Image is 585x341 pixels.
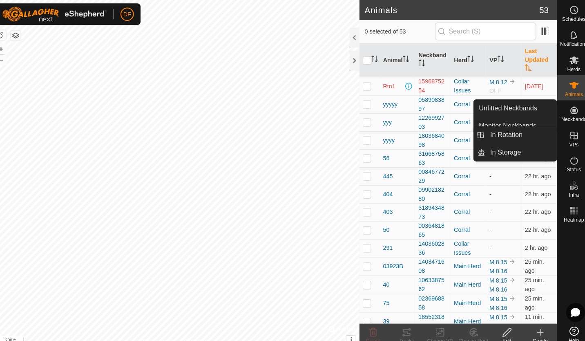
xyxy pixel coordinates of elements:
span: 56 [382,150,389,159]
div: 1063387562 [417,270,445,287]
a: Privacy Policy [147,330,178,338]
div: 1803684098 [417,129,445,146]
span: Neckbands [556,114,581,119]
button: i [346,328,355,337]
button: + [4,43,13,53]
span: yyyyy [382,98,396,106]
img: to [505,271,512,277]
span: In Rotation [487,127,518,137]
span: 291 [382,238,391,247]
span: 404 [382,186,391,194]
a: In Storage [482,141,552,157]
span: 0 selected of 53 [364,27,433,35]
span: 03923B [382,256,402,265]
li: In Rotation [471,124,552,140]
div: 0236968858 [417,288,445,305]
div: 0589083897 [417,94,445,111]
a: In Rotation [482,124,552,140]
a: M 8.15 [486,307,504,314]
p-sorticon: Activate to sort [464,56,471,62]
span: In Storage [487,144,517,154]
div: Main Herd [451,292,480,301]
a: M 8.16 [486,280,504,286]
th: Animal [379,43,413,76]
div: Main Herd [451,274,480,283]
span: yyyy [382,133,393,141]
th: VP [483,43,518,76]
span: Notifications [556,41,582,46]
div: Create [520,330,552,337]
div: Main Herd [451,310,480,319]
app-display-virtual-paddock-transition: - [486,222,488,228]
div: 3189434873 [417,199,445,216]
span: 75 [382,292,389,301]
span: Help [564,331,574,336]
input: Search (S) [433,22,532,39]
a: M 8.15 [486,271,504,278]
span: Heatmap [559,213,579,218]
img: Gallagher Logo [10,7,112,21]
app-display-virtual-paddock-transition: - [486,169,488,175]
div: Corral [451,115,480,124]
span: Infra [564,188,574,193]
span: Aug 15, 2025, 10:38 AM [521,186,546,193]
div: Change Herd [454,330,487,337]
div: 1403471608 [417,252,445,269]
span: Herds [562,65,575,70]
div: 0084677229 [417,164,445,181]
div: Edit [487,330,520,337]
p-sorticon: Activate to sort [494,56,500,62]
span: Aug 15, 2025, 10:38 AM [521,222,546,228]
span: Delete [366,331,380,337]
img: to [505,76,512,83]
span: OFF [486,85,498,92]
app-display-virtual-paddock-transition: - [486,204,488,211]
span: Monitor Neckbands [476,118,532,128]
div: 1226992703 [417,111,445,128]
span: Animals [560,90,578,95]
div: Corral [451,150,480,159]
div: Corral [451,168,480,177]
p-sorticon: Activate to sort [401,56,408,62]
button: Map Layers [18,30,28,40]
span: 40 [382,274,389,283]
span: Schedules [557,16,580,21]
span: Rtn1 [382,80,394,89]
a: Help [553,316,585,339]
li: In Storage [471,141,552,157]
span: VPs [564,139,573,144]
div: Corral [451,98,480,106]
a: M 8.16 [486,298,504,304]
th: Neckband [413,43,448,76]
span: DF [128,10,136,18]
div: 3166875863 [417,146,445,164]
div: 1855231859 [417,306,445,323]
div: Corral [451,203,480,212]
li: Monitor Neckbands [471,115,552,131]
span: Aug 15, 2025, 10:38 AM [521,169,546,175]
span: Aug 16, 2025, 8:23 AM [521,271,540,286]
span: Aug 16, 2025, 6:38 AM [521,239,543,246]
span: Aug 12, 2025, 11:22 AM [521,81,539,87]
div: Corral [451,133,480,141]
span: yyy [382,115,391,124]
div: Change VP [422,330,454,337]
p-sorticon: Activate to sort [371,56,377,62]
div: Corral [451,186,480,194]
img: to [505,253,512,259]
img: to [505,307,512,313]
span: Aug 16, 2025, 8:23 AM [521,253,540,268]
div: Main Herd [451,256,480,265]
img: to [505,289,512,295]
a: M 8.15 [486,289,504,296]
a: M 8.16 [486,262,504,268]
span: Aug 16, 2025, 8:23 AM [521,289,540,304]
button: Reset Map [4,29,13,39]
div: 0990218280 [417,182,445,199]
div: 1596875254 [417,76,445,93]
div: Corral [451,221,480,229]
div: 1403602836 [417,234,445,251]
span: Aug 15, 2025, 10:38 AM [521,204,546,211]
div: Collar Issues [451,234,480,251]
span: 39 [382,310,389,319]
